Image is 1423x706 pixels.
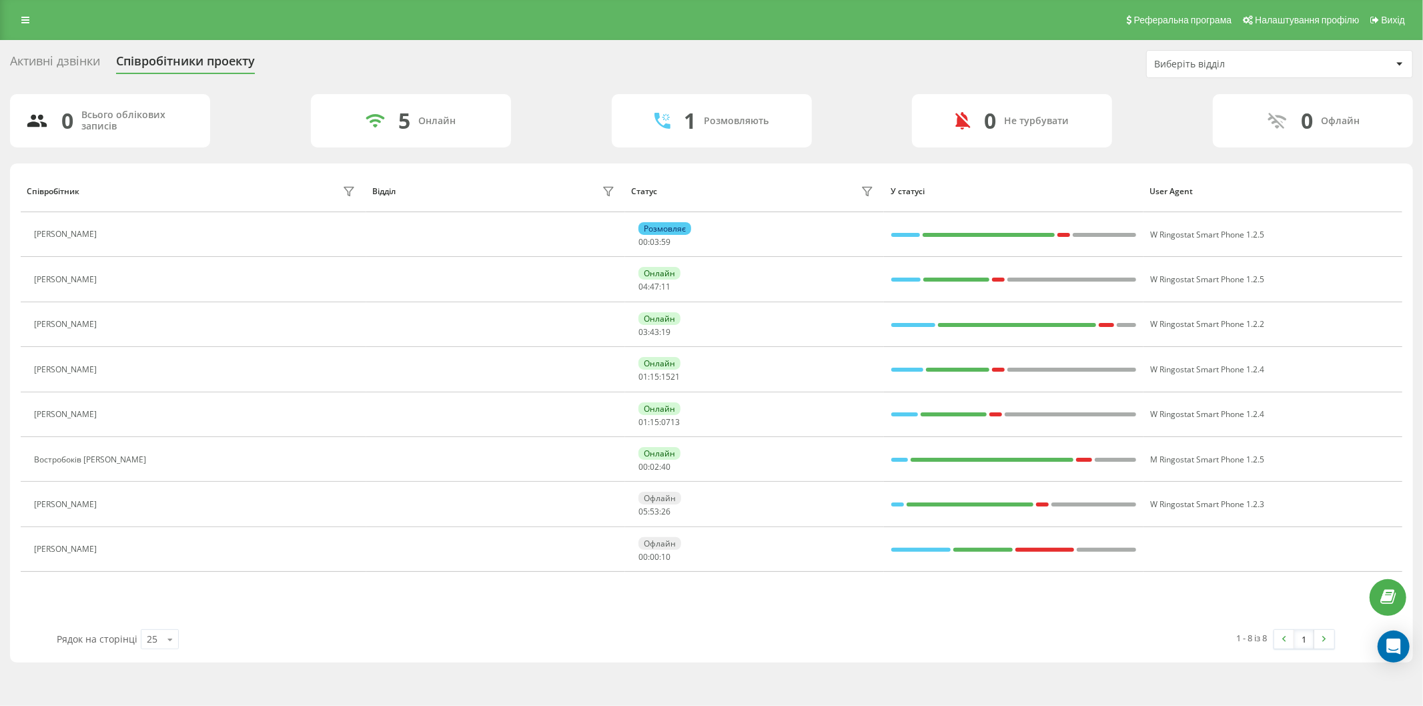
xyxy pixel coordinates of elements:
font: : [648,506,650,517]
font: : [648,236,650,248]
font: 00 [638,551,648,563]
font: Востробоків [PERSON_NAME] [34,454,146,465]
font: : [648,281,650,292]
font: 19 [661,326,670,338]
font: 03 [638,326,648,338]
font: W Ringostat Smart Phone 1.2.4 [1151,364,1265,375]
font: 1 [1302,633,1307,645]
font: W Ringostat Smart Phone 1.2.3 [1151,498,1265,510]
font: [PERSON_NAME] [34,318,97,330]
font: 03 [650,236,659,248]
font: Онлайн [644,268,675,279]
font: [PERSON_NAME] [34,408,97,420]
font: 01:15:07 [638,416,670,428]
font: : [659,326,661,338]
font: Офлайн [644,538,676,549]
font: 25 [147,633,157,645]
font: 0 [1302,106,1314,135]
font: 0 [61,106,73,135]
font: У статусі [891,186,925,197]
font: User Agent [1149,186,1193,197]
font: 26 [661,506,670,517]
font: Онлайн [644,358,675,369]
font: 05 [638,506,648,517]
font: Виберіть відділ [1154,57,1225,70]
font: Відділ [372,186,396,197]
font: Рядок на сторінці [57,633,137,645]
font: Співробітники проекту [116,53,255,69]
font: [PERSON_NAME] [34,364,97,375]
font: [PERSON_NAME] [34,543,97,555]
font: Активні дзвінки [10,53,100,69]
font: : [648,461,650,472]
font: Онлайн [418,114,456,127]
font: Вихід [1382,15,1405,25]
font: [PERSON_NAME] [34,498,97,510]
font: 1 - 8 із 8 [1237,632,1268,644]
font: : [648,551,650,563]
font: 40 [661,461,670,472]
font: Офлайн [644,492,676,504]
font: M Ringostat Smart Phone 1.2.5 [1151,454,1265,465]
font: W Ringostat Smart Phone 1.2.2 [1151,318,1265,330]
font: Не турбувати [1004,114,1069,127]
font: 47 [650,281,659,292]
font: 04 [638,281,648,292]
font: 00 [638,461,648,472]
font: 02 [650,461,659,472]
font: Статус [631,186,657,197]
font: 0 [984,106,996,135]
font: Розмовляє [644,223,686,234]
font: W Ringostat Smart Phone 1.2.5 [1151,274,1265,285]
font: : [659,506,661,517]
font: 53 [650,506,659,517]
font: Розмовляють [704,114,769,127]
font: W Ringostat Smart Phone 1.2.4 [1151,408,1265,420]
div: Open Intercom Messenger [1378,631,1410,663]
font: 00 [650,551,659,563]
font: [PERSON_NAME] [34,228,97,240]
font: : [659,551,661,563]
font: : [648,326,650,338]
font: Онлайн [644,448,675,459]
font: Налаштування профілю [1255,15,1359,25]
font: 01:15:15 [638,371,670,382]
font: 5 [398,106,410,135]
font: 10 [661,551,670,563]
font: W Ringostat Smart Phone 1.2.5 [1151,229,1265,240]
font: [PERSON_NAME] [34,274,97,285]
font: 13 [670,416,680,428]
font: 59 [661,236,670,248]
font: 43 [650,326,659,338]
font: Онлайн [644,403,675,414]
font: Онлайн [644,313,675,324]
font: 1 [684,106,696,135]
font: : [659,236,661,248]
font: Реферальна програма [1134,15,1232,25]
font: 00 [638,236,648,248]
font: Всього облікових записів [81,108,165,132]
font: : [659,281,661,292]
font: 21 [670,371,680,382]
font: Офлайн [1322,114,1360,127]
font: Співробітник [27,186,79,197]
font: : [659,461,661,472]
font: 11 [661,281,670,292]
